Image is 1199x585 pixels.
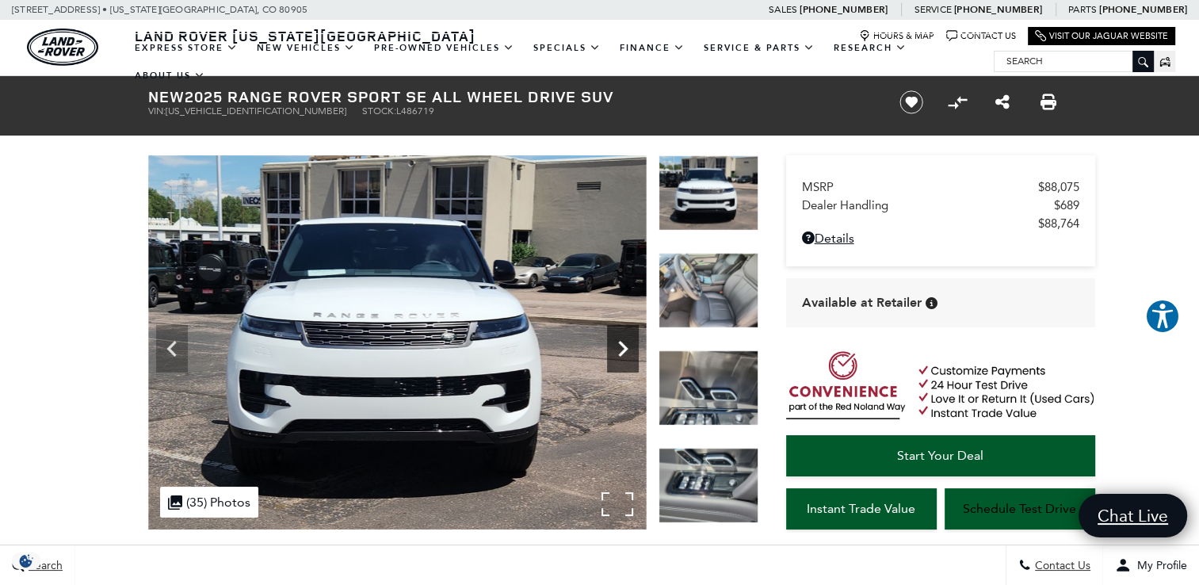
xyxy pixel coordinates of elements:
[802,231,1079,246] a: Details
[135,26,475,45] span: Land Rover [US_STATE][GEOGRAPHIC_DATA]
[786,435,1095,476] a: Start Your Deal
[1090,505,1176,526] span: Chat Live
[894,90,929,115] button: Save vehicle
[125,26,485,45] a: Land Rover [US_STATE][GEOGRAPHIC_DATA]
[148,86,185,107] strong: New
[1068,4,1097,15] span: Parts
[8,552,44,569] img: Opt-Out Icon
[1099,3,1187,16] a: [PHONE_NUMBER]
[1145,299,1180,334] button: Explore your accessibility options
[802,198,1054,212] span: Dealer Handling
[8,552,44,569] section: Click to Open Cookie Consent Modal
[607,325,639,373] div: Next
[12,4,307,15] a: [STREET_ADDRESS] • [US_STATE][GEOGRAPHIC_DATA], CO 80905
[786,488,937,530] a: Instant Trade Value
[802,180,1038,194] span: MSRP
[824,34,916,62] a: Research
[995,52,1153,71] input: Search
[914,4,951,15] span: Service
[659,350,758,426] img: New 2025 Fuji White LAND ROVER SE image 17
[897,448,983,463] span: Start Your Deal
[659,448,758,523] img: New 2025 Fuji White LAND ROVER SE image 18
[946,30,1016,42] a: Contact Us
[148,155,647,530] img: New 2025 Fuji White LAND ROVER SE image 15
[148,88,873,105] h1: 2025 Range Rover Sport SE All Wheel Drive SUV
[27,29,98,66] a: land-rover
[995,93,1010,112] a: Share this New 2025 Range Rover Sport SE All Wheel Drive SUV
[859,30,934,42] a: Hours & Map
[365,34,524,62] a: Pre-Owned Vehicles
[1031,559,1090,572] span: Contact Us
[1038,216,1079,231] span: $88,764
[1035,30,1168,42] a: Visit Our Jaguar Website
[1038,180,1079,194] span: $88,075
[945,90,969,114] button: Compare Vehicle
[524,34,610,62] a: Specials
[148,105,166,117] span: VIN:
[807,501,915,516] span: Instant Trade Value
[945,488,1095,530] a: Schedule Test Drive
[362,105,396,117] span: Stock:
[125,34,994,90] nav: Main Navigation
[1041,93,1056,112] a: Print this New 2025 Range Rover Sport SE All Wheel Drive SUV
[610,34,694,62] a: Finance
[1145,299,1180,337] aside: Accessibility Help Desk
[659,253,758,328] img: New 2025 Fuji White LAND ROVER SE image 16
[166,105,346,117] span: [US_VEHICLE_IDENTIFICATION_NUMBER]
[926,297,937,309] div: Vehicle is in stock and ready for immediate delivery. Due to demand, availability is subject to c...
[1131,559,1187,572] span: My Profile
[694,34,824,62] a: Service & Parts
[1079,494,1187,537] a: Chat Live
[125,62,215,90] a: About Us
[160,487,258,518] div: (35) Photos
[1054,198,1079,212] span: $689
[802,180,1079,194] a: MSRP $88,075
[802,294,922,312] span: Available at Retailer
[800,3,888,16] a: [PHONE_NUMBER]
[954,3,1042,16] a: [PHONE_NUMBER]
[802,216,1079,231] a: $88,764
[125,34,247,62] a: EXPRESS STORE
[802,198,1079,212] a: Dealer Handling $689
[396,105,434,117] span: L486719
[963,501,1076,516] span: Schedule Test Drive
[156,325,188,373] div: Previous
[1103,545,1199,585] button: Open user profile menu
[659,155,758,231] img: New 2025 Fuji White LAND ROVER SE image 15
[27,29,98,66] img: Land Rover
[769,4,797,15] span: Sales
[247,34,365,62] a: New Vehicles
